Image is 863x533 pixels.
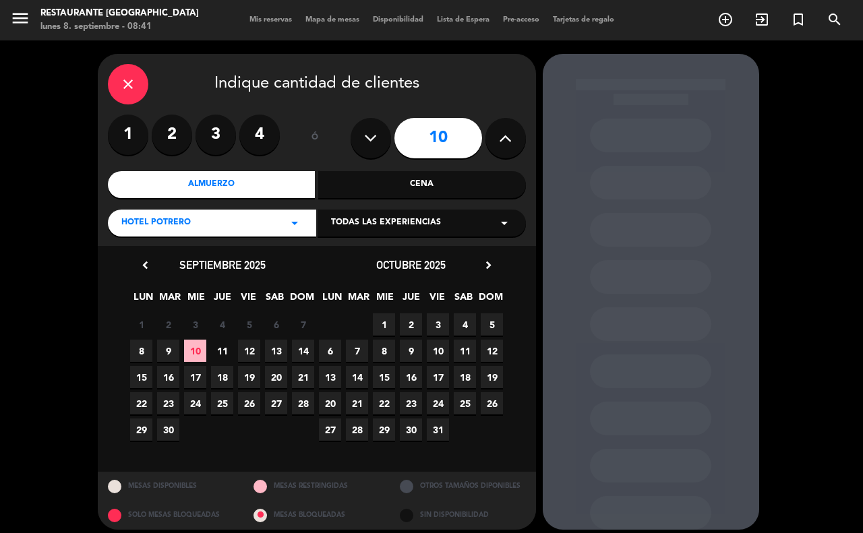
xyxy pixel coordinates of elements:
span: Lista de Espera [430,16,496,24]
span: MAR [347,289,369,311]
span: LUN [132,289,154,311]
span: LUN [321,289,343,311]
span: VIE [237,289,260,311]
span: 24 [427,392,449,414]
span: 5 [481,313,503,336]
div: OTROS TAMAÑOS DIPONIBLES [390,472,536,501]
span: 30 [400,418,422,441]
div: MESAS BLOQUEADAS [243,501,390,530]
span: 14 [292,340,314,362]
span: 7 [346,340,368,362]
i: add_circle_outline [717,11,734,28]
i: search [827,11,843,28]
i: chevron_right [481,258,496,272]
span: DOM [479,289,501,311]
span: 23 [400,392,422,414]
span: 2 [400,313,422,336]
span: 13 [319,366,341,388]
div: Almuerzo [108,171,316,198]
span: 8 [130,340,152,362]
span: Tarjetas de regalo [546,16,621,24]
div: Restaurante [GEOGRAPHIC_DATA] [40,7,199,20]
span: Disponibilidad [366,16,430,24]
span: 17 [184,366,206,388]
span: 1 [130,313,152,336]
span: 26 [481,392,503,414]
div: Cena [318,171,526,198]
span: DOM [290,289,312,311]
span: 23 [157,392,179,414]
span: 31 [427,418,449,441]
span: 4 [211,313,233,336]
span: 29 [373,418,395,441]
i: close [120,76,136,92]
span: 13 [265,340,287,362]
span: 22 [130,392,152,414]
span: Mis reservas [243,16,299,24]
span: 28 [346,418,368,441]
span: 19 [481,366,503,388]
span: Mapa de mesas [299,16,366,24]
span: 27 [265,392,287,414]
span: 12 [238,340,260,362]
span: 14 [346,366,368,388]
span: 20 [265,366,287,388]
span: 5 [238,313,260,336]
div: SOLO MESAS BLOQUEADAS [98,501,244,530]
span: 18 [454,366,476,388]
span: octubre 2025 [376,258,446,272]
span: 11 [454,340,476,362]
i: chevron_left [138,258,152,272]
button: menu [10,8,30,33]
span: 21 [346,392,368,414]
span: 16 [400,366,422,388]
span: 10 [184,340,206,362]
span: 4 [454,313,476,336]
span: 12 [481,340,503,362]
i: arrow_drop_down [287,215,303,231]
span: 26 [238,392,260,414]
div: MESAS DISPONIBLES [98,472,244,501]
div: ó [293,115,337,162]
span: Hotel Potrero [121,216,191,230]
span: septiembre 2025 [179,258,266,272]
span: 30 [157,418,179,441]
span: Todas las experiencias [331,216,441,230]
span: 15 [373,366,395,388]
span: VIE [426,289,448,311]
span: JUE [211,289,233,311]
div: SIN DISPONIBILIDAD [390,501,536,530]
span: 27 [319,418,341,441]
div: lunes 8. septiembre - 08:41 [40,20,199,34]
span: 22 [373,392,395,414]
span: 21 [292,366,314,388]
i: menu [10,8,30,28]
i: arrow_drop_down [496,215,512,231]
span: 1 [373,313,395,336]
span: 19 [238,366,260,388]
label: 2 [152,115,192,155]
span: 6 [265,313,287,336]
span: 16 [157,366,179,388]
span: 3 [184,313,206,336]
span: 28 [292,392,314,414]
div: Indique cantidad de clientes [108,64,526,104]
i: exit_to_app [754,11,770,28]
span: 24 [184,392,206,414]
span: 10 [427,340,449,362]
span: 6 [319,340,341,362]
span: 8 [373,340,395,362]
span: 25 [211,392,233,414]
span: 2 [157,313,179,336]
span: JUE [400,289,422,311]
div: MESAS RESTRINGIDAS [243,472,390,501]
span: 17 [427,366,449,388]
span: MIE [185,289,207,311]
span: 20 [319,392,341,414]
span: 3 [427,313,449,336]
span: Pre-acceso [496,16,546,24]
span: 15 [130,366,152,388]
span: MIE [374,289,396,311]
span: 25 [454,392,476,414]
span: SAB [264,289,286,311]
